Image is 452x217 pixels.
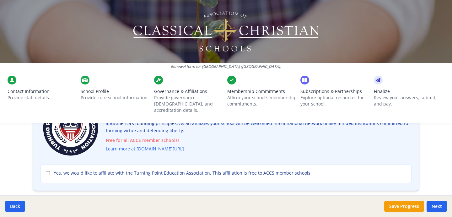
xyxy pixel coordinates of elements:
[54,170,312,176] span: Yes, we would like to affiliate with the Turning Point Education Association. This affiliation is...
[81,95,151,101] p: Provide core school information.
[300,88,371,95] span: Subscriptions & Partnerships
[374,88,444,95] span: Finalize
[106,113,412,153] p: Turning Point Education Association (TPEA) partners with ACCS to strengthen schools rooted in , ,...
[132,9,320,53] img: Logo
[8,88,78,95] span: Contact Information
[106,137,412,144] span: Free for all ACCS member schools!
[46,171,50,175] input: Yes, we would like to affiliate with the Turning Point Education Association. This affiliation is...
[374,95,444,107] p: Review your answers, submit, and pay.
[154,95,225,113] p: Provide governance, [DEMOGRAPHIC_DATA], and accreditation details.
[427,201,447,212] button: Next
[154,88,225,95] span: Governance & Affiliations
[40,98,101,158] img: Turning Point Education Association Logo
[81,88,151,95] span: School Profile
[5,201,25,212] button: Back
[300,95,371,107] p: Explore optional resources for your school.
[227,95,298,107] p: Affirm your school’s membership commitments.
[227,88,298,95] span: Membership Commitments
[384,201,424,212] button: Save Progress
[8,95,78,101] p: Provide staff details.
[106,145,184,153] a: Learn more at [DOMAIN_NAME][URL]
